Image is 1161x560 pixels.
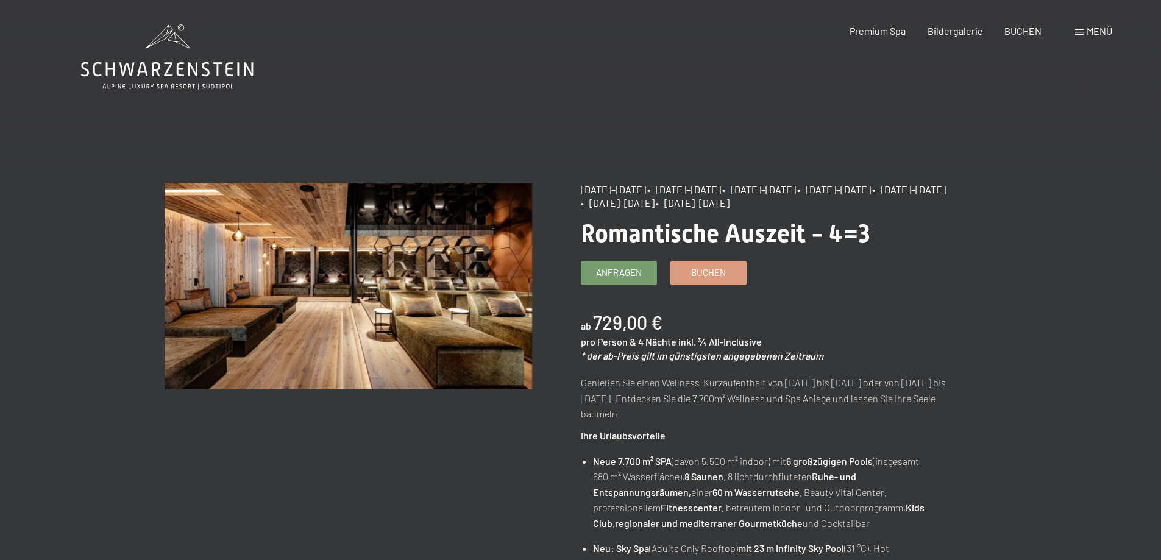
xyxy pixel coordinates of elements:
[581,430,666,441] strong: Ihre Urlaubsvorteile
[596,266,642,279] span: Anfragen
[1004,25,1042,37] a: BUCHEN
[712,486,800,498] strong: 60 m Wasserrutsche
[656,197,730,208] span: • [DATE]–[DATE]
[581,219,870,248] span: Romantische Auszeit - 4=3
[1087,25,1112,37] span: Menü
[593,470,856,498] strong: Ruhe- und Entspannungsräumen,
[928,25,983,37] a: Bildergalerie
[684,470,723,482] strong: 8 Saunen
[593,311,662,333] b: 729,00 €
[661,502,722,513] strong: Fitnesscenter
[593,542,649,554] strong: Neu: Sky Spa
[581,183,646,195] span: [DATE]–[DATE]
[581,197,655,208] span: • [DATE]–[DATE]
[638,336,676,347] span: 4 Nächte
[581,261,656,285] a: Anfragen
[165,183,532,389] img: Romantische Auszeit - 4=3
[581,320,591,331] span: ab
[647,183,721,195] span: • [DATE]–[DATE]
[593,455,672,467] strong: Neue 7.700 m² SPA
[722,183,796,195] span: • [DATE]–[DATE]
[691,266,726,279] span: Buchen
[872,183,946,195] span: • [DATE]–[DATE]
[615,517,803,529] strong: regionaler und mediterraner Gourmetküche
[593,502,925,529] strong: Kids Club
[797,183,871,195] span: • [DATE]–[DATE]
[850,25,906,37] a: Premium Spa
[671,261,746,285] a: Buchen
[678,336,762,347] span: inkl. ¾ All-Inclusive
[581,336,636,347] span: pro Person &
[786,455,873,467] strong: 6 großzügigen Pools
[581,375,948,422] p: Genießen Sie einen Wellness-Kurzaufenthalt von [DATE] bis [DATE] oder von [DATE] bis [DATE]. Entd...
[581,350,823,361] em: * der ab-Preis gilt im günstigsten angegebenen Zeitraum
[593,453,948,531] li: (davon 5.500 m² indoor) mit (insgesamt 680 m² Wasserfläche), , 8 lichtdurchfluteten einer , Beaut...
[738,542,844,554] strong: mit 23 m Infinity Sky Pool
